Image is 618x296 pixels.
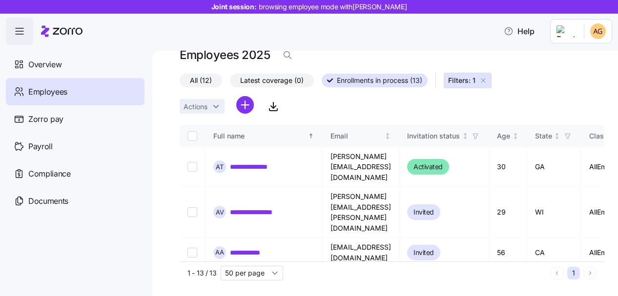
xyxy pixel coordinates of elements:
span: Joint session: [211,2,407,12]
span: Payroll [28,140,53,153]
a: Documents [6,187,144,215]
td: GA [527,147,581,187]
div: Email [330,131,383,141]
th: StateNot sorted [527,125,581,147]
input: Select record 1 [187,162,197,172]
span: A V [216,209,224,216]
a: Zorro pay [6,105,144,133]
button: 1 [567,267,580,279]
th: EmailNot sorted [323,125,399,147]
td: 56 [489,238,527,268]
span: A A [215,249,224,256]
th: Invitation statusNot sorted [399,125,489,147]
td: WI [527,187,581,238]
span: All (12) [190,74,212,87]
span: Overview [28,59,62,71]
span: Enrollments in process (13) [337,74,422,87]
span: Invited [413,247,434,258]
div: Not sorted [384,133,391,139]
div: Sorted ascending [308,133,314,139]
span: browsing employee mode with [PERSON_NAME] [259,2,407,12]
input: Select all records [187,131,197,141]
img: Employer logo [556,25,576,37]
span: Filters: 1 [448,76,475,85]
td: [EMAIL_ADDRESS][DOMAIN_NAME] [323,238,399,268]
span: Documents [28,195,68,207]
input: Select record 2 [187,207,197,217]
button: Actions [180,99,225,114]
td: CA [527,238,581,268]
a: Overview [6,51,144,78]
div: Age [497,131,510,141]
div: Invitation status [407,131,460,141]
div: Not sorted [554,133,560,139]
td: 30 [489,147,527,187]
span: Activated [413,161,443,173]
div: Not sorted [462,133,469,139]
td: [PERSON_NAME][EMAIL_ADDRESS][DOMAIN_NAME] [323,147,399,187]
span: A T [216,164,224,170]
span: Help [504,25,535,37]
a: Compliance [6,160,144,187]
th: Full nameSorted ascending [206,125,323,147]
input: Select record 3 [187,248,197,257]
span: Zorro pay [28,113,63,125]
td: [PERSON_NAME][EMAIL_ADDRESS][PERSON_NAME][DOMAIN_NAME] [323,187,399,238]
span: Latest coverage (0) [240,74,304,87]
svg: add icon [236,96,254,114]
a: Payroll [6,133,144,160]
span: Employees [28,86,67,98]
span: Actions [184,103,207,110]
button: Filters: 1 [444,73,492,88]
div: Not sorted [512,133,519,139]
h1: Employees 2025 [180,47,270,62]
th: AgeNot sorted [489,125,527,147]
div: Class [589,131,611,141]
div: Full name [213,131,306,141]
img: deb025cf35497f89542b8697ac251962 [590,23,606,39]
button: Next page [584,267,597,279]
span: Compliance [28,168,71,180]
span: Invited [413,206,434,218]
td: 29 [489,187,527,238]
span: 1 - 13 / 13 [187,268,217,278]
button: Help [496,21,542,41]
button: Previous page [551,267,563,279]
a: Employees [6,78,144,105]
div: State [535,131,552,141]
